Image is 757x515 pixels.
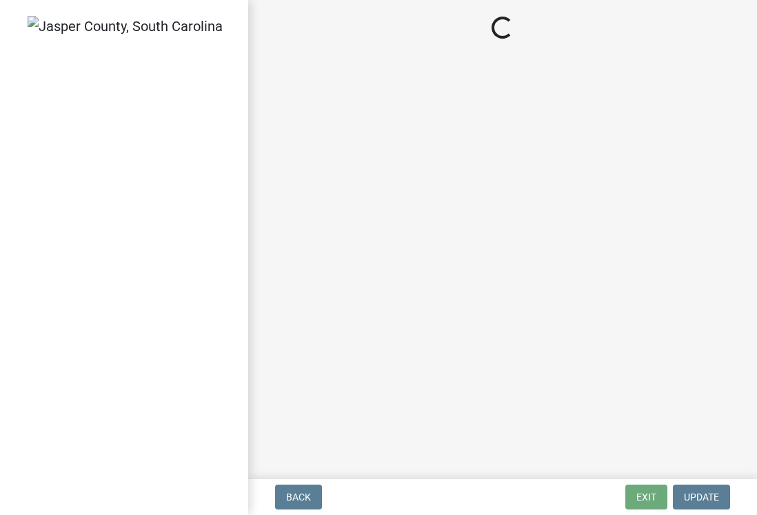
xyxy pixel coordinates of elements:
button: Update [673,485,730,509]
img: Jasper County, South Carolina [28,16,223,37]
span: Update [684,492,719,503]
span: Back [286,492,311,503]
button: Exit [625,485,667,509]
button: Back [275,485,322,509]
